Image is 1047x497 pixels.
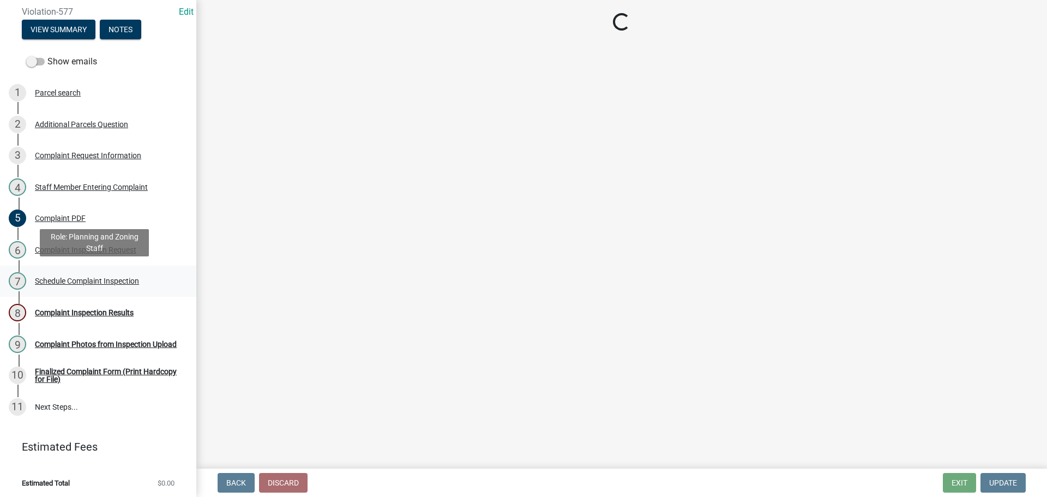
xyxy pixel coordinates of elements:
[9,209,26,227] div: 5
[40,229,149,256] div: Role: Planning and Zoning Staff
[9,178,26,196] div: 4
[9,398,26,416] div: 11
[35,368,179,383] div: Finalized Complaint Form (Print Hardcopy for File)
[35,214,86,222] div: Complaint PDF
[9,336,26,353] div: 9
[9,84,26,101] div: 1
[100,26,141,34] wm-modal-confirm: Notes
[9,116,26,133] div: 2
[943,473,976,493] button: Exit
[35,121,128,128] div: Additional Parcels Question
[100,20,141,39] button: Notes
[35,89,81,97] div: Parcel search
[22,480,70,487] span: Estimated Total
[35,277,139,285] div: Schedule Complaint Inspection
[179,7,194,17] a: Edit
[35,309,134,316] div: Complaint Inspection Results
[35,183,148,191] div: Staff Member Entering Complaint
[226,478,246,487] span: Back
[26,55,97,68] label: Show emails
[9,241,26,259] div: 6
[9,147,26,164] div: 3
[9,436,179,458] a: Estimated Fees
[158,480,174,487] span: $0.00
[22,26,95,34] wm-modal-confirm: Summary
[218,473,255,493] button: Back
[9,367,26,384] div: 10
[259,473,308,493] button: Discard
[9,304,26,321] div: 8
[989,478,1017,487] span: Update
[179,7,194,17] wm-modal-confirm: Edit Application Number
[22,20,95,39] button: View Summary
[35,340,177,348] div: Complaint Photos from Inspection Upload
[22,7,174,17] span: Violation-577
[35,152,141,159] div: Complaint Request Information
[9,272,26,290] div: 7
[980,473,1026,493] button: Update
[35,246,136,254] div: Complaint Inspection Request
